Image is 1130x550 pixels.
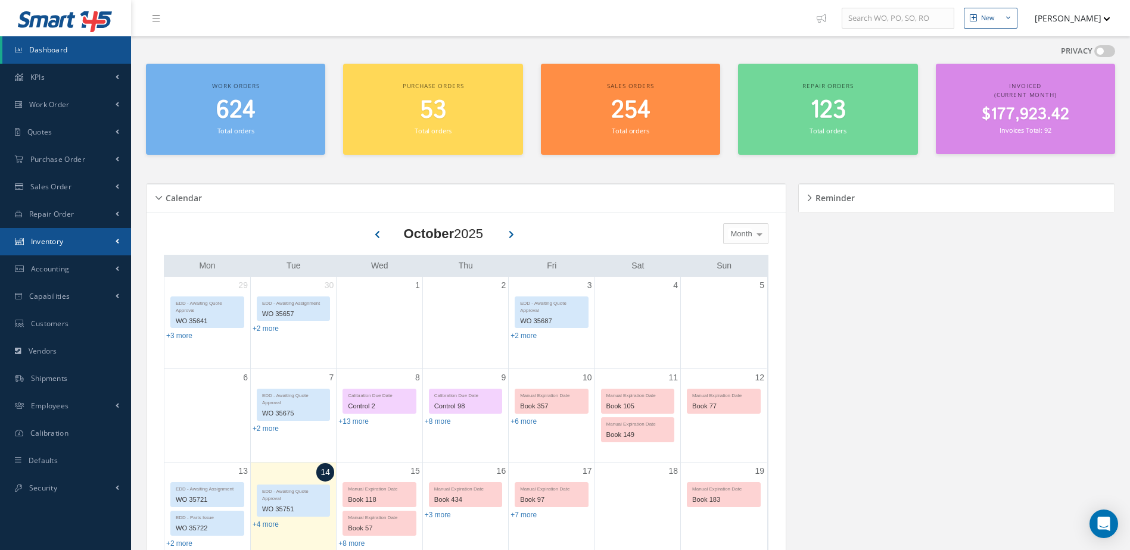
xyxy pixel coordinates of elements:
[1089,510,1118,538] div: Open Intercom Messenger
[27,127,52,137] span: Quotes
[494,462,509,480] a: October 16, 2025
[420,93,446,127] span: 53
[257,307,329,321] div: WO 35657
[327,369,337,386] a: October 7, 2025
[515,297,587,314] div: EDD - Awaiting Quote Approval
[212,82,259,90] span: Work orders
[580,462,594,480] a: October 17, 2025
[164,368,250,462] td: October 6, 2025
[499,369,508,386] a: October 9, 2025
[687,483,760,493] div: Manual Expiration Date
[994,90,1057,99] span: (Current Month)
[812,189,855,204] h5: Reminder
[752,462,767,480] a: October 19, 2025
[981,13,995,23] div: New
[343,64,522,155] a: Purchase orders 53 Total orders
[322,277,337,294] a: September 30, 2025
[250,277,336,369] td: September 30, 2025
[585,277,594,294] a: October 3, 2025
[171,493,244,507] div: WO 35721
[509,368,594,462] td: October 10, 2025
[343,399,415,413] div: Control 2
[30,428,69,438] span: Calibration
[515,399,587,413] div: Book 357
[738,64,917,155] a: Repair orders 123 Total orders
[681,368,767,462] td: October 12, 2025
[580,369,594,386] a: October 10, 2025
[343,493,415,507] div: Book 118
[253,520,279,529] a: Show 4 more events
[29,45,68,55] span: Dashboard
[429,399,502,413] div: Control 98
[666,369,680,386] a: October 11, 2025
[515,389,587,399] div: Manual Expiration Date
[982,103,1069,126] span: $177,923.42
[544,258,559,273] a: Friday
[429,483,502,493] div: Manual Expiration Date
[666,462,680,480] a: October 18, 2025
[29,99,70,110] span: Work Order
[257,297,329,307] div: EDD - Awaiting Assignment
[687,493,760,507] div: Book 183
[30,72,45,82] span: KPIs
[171,511,244,521] div: EDD - Parts Issue
[510,332,537,340] a: Show 2 more events
[671,277,680,294] a: October 4, 2025
[681,277,767,369] td: October 5, 2025
[425,417,451,426] a: Show 8 more events
[594,368,680,462] td: October 11, 2025
[602,418,674,428] div: Manual Expiration Date
[594,277,680,369] td: October 4, 2025
[253,424,279,433] a: Show 2 more events
[241,369,250,386] a: October 6, 2025
[337,368,422,462] td: October 8, 2025
[515,483,587,493] div: Manual Expiration Date
[802,82,853,90] span: Repair orders
[343,511,415,521] div: Manual Expiration Date
[810,126,846,135] small: Total orders
[612,126,649,135] small: Total orders
[284,258,303,273] a: Tuesday
[602,399,674,413] div: Book 105
[404,224,483,243] div: 2025
[408,462,422,480] a: October 15, 2025
[413,277,422,294] a: October 1, 2025
[687,389,760,399] div: Manual Expiration Date
[413,369,422,386] a: October 8, 2025
[29,483,57,493] span: Security
[30,154,85,164] span: Purchase Order
[964,8,1017,29] button: New
[250,368,336,462] td: October 7, 2025
[257,502,329,516] div: WO 35751
[515,493,587,507] div: Book 97
[171,314,244,328] div: WO 35641
[257,389,329,407] div: EDD - Awaiting Quote Approval
[425,511,451,519] a: Show 3 more events
[369,258,391,273] a: Wednesday
[936,64,1115,154] a: Invoiced (Current Month) $177,923.42 Invoices Total: 92
[499,277,508,294] a: October 2, 2025
[1061,45,1092,57] label: PRIVACY
[1000,126,1051,135] small: Invoices Total: 92
[31,373,68,383] span: Shipments
[316,463,334,482] a: October 14, 2025
[429,493,502,507] div: Book 434
[171,297,244,314] div: EDD - Awaiting Quote Approval
[714,258,734,273] a: Sunday
[687,399,760,413] div: Book 77
[1023,7,1110,30] button: [PERSON_NAME]
[728,228,752,240] span: Month
[29,209,74,219] span: Repair Order
[602,389,674,399] div: Manual Expiration Date
[146,64,325,155] a: Work orders 624 Total orders
[810,93,846,127] span: 123
[415,126,452,135] small: Total orders
[29,455,58,465] span: Defaults
[29,346,57,356] span: Vendors
[197,258,217,273] a: Monday
[752,369,767,386] a: October 12, 2025
[343,483,415,493] div: Manual Expiration Date
[509,277,594,369] td: October 3, 2025
[171,521,244,535] div: WO 35722
[602,428,674,442] div: Book 149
